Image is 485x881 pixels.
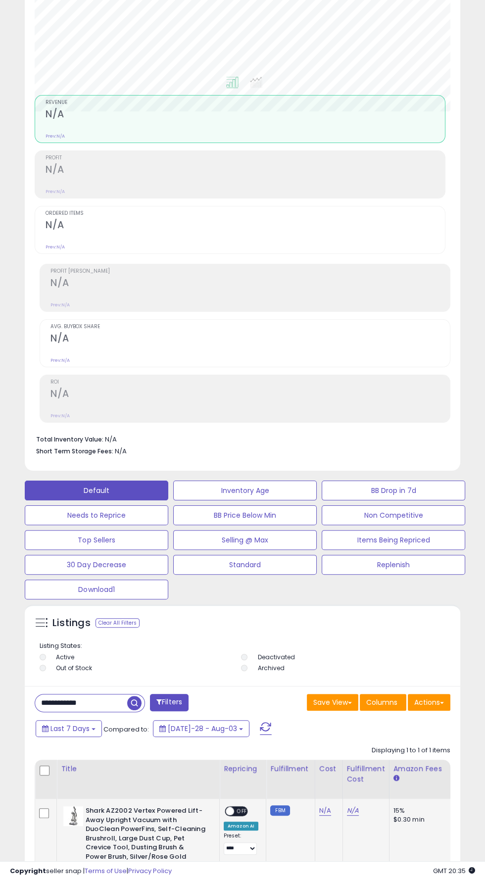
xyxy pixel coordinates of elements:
[56,664,92,672] label: Out of Stock
[25,555,168,575] button: 30 Day Decrease
[36,720,102,737] button: Last 7 Days
[224,764,262,774] div: Repricing
[322,481,465,500] button: BB Drop in 7d
[50,302,70,308] small: Prev: N/A
[393,764,479,774] div: Amazon Fees
[347,764,385,784] div: Fulfillment Cost
[50,388,450,401] h2: N/A
[46,219,445,233] h2: N/A
[25,505,168,525] button: Needs to Reprice
[322,530,465,550] button: Items Being Repriced
[173,555,317,575] button: Standard
[36,433,443,444] li: N/A
[36,447,113,455] b: Short Term Storage Fees:
[319,764,339,774] div: Cost
[86,806,206,864] b: Shark AZ2002 Vertex Powered Lift-Away Upright Vacuum with DuoClean PowerFins, Self-Cleaning Brush...
[257,653,294,661] label: Deactivated
[85,866,127,876] a: Terms of Use
[307,694,358,711] button: Save View
[393,815,476,824] div: $0.30 min
[168,724,237,734] span: [DATE]-28 - Aug-03
[50,380,450,385] span: ROI
[46,100,445,105] span: Revenue
[150,694,189,711] button: Filters
[10,867,172,876] div: seller snap | |
[433,866,475,876] span: 2025-08-11 20:35 GMT
[224,822,258,831] div: Amazon AI
[115,446,127,456] span: N/A
[322,505,465,525] button: Non Competitive
[52,616,91,630] h5: Listings
[393,774,399,783] small: Amazon Fees.
[56,653,74,661] label: Active
[234,807,250,816] span: OFF
[153,720,249,737] button: [DATE]-28 - Aug-03
[50,724,90,734] span: Last 7 Days
[50,357,70,363] small: Prev: N/A
[270,764,310,774] div: Fulfillment
[10,866,46,876] strong: Copyright
[270,805,290,816] small: FBM
[257,664,284,672] label: Archived
[393,806,476,815] div: 15%
[347,806,359,816] a: N/A
[46,133,65,139] small: Prev: N/A
[322,555,465,575] button: Replenish
[173,505,317,525] button: BB Price Below Min
[50,413,70,419] small: Prev: N/A
[50,333,450,346] h2: N/A
[50,324,450,330] span: Avg. Buybox Share
[61,764,215,774] div: Title
[366,697,397,707] span: Columns
[25,580,168,599] button: Download1
[128,866,172,876] a: Privacy Policy
[46,211,445,216] span: Ordered Items
[50,269,450,274] span: Profit [PERSON_NAME]
[46,164,445,177] h2: N/A
[50,277,450,291] h2: N/A
[372,746,450,755] div: Displaying 1 to 1 of 1 items
[360,694,406,711] button: Columns
[46,108,445,122] h2: N/A
[103,725,149,734] span: Compared to:
[173,481,317,500] button: Inventory Age
[46,155,445,161] span: Profit
[408,694,450,711] button: Actions
[25,530,168,550] button: Top Sellers
[96,618,140,628] div: Clear All Filters
[46,189,65,195] small: Prev: N/A
[319,806,331,816] a: N/A
[46,244,65,250] small: Prev: N/A
[36,435,103,443] b: Total Inventory Value:
[224,832,258,855] div: Preset:
[63,806,83,826] img: 41Vs-JVbzyL._SL40_.jpg
[40,641,448,651] p: Listing States:
[25,481,168,500] button: Default
[173,530,317,550] button: Selling @ Max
